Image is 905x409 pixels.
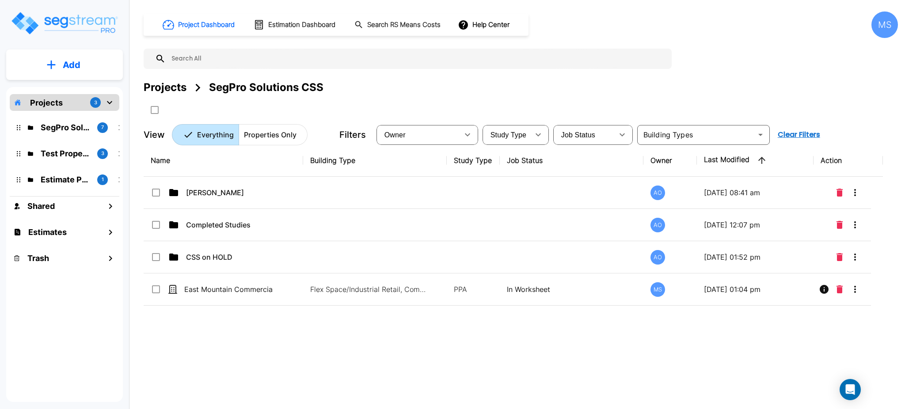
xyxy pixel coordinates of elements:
[41,174,90,186] p: Estimate Property
[10,11,118,36] img: Logo
[846,216,864,234] button: More-Options
[500,144,643,177] th: Job Status
[704,252,807,262] p: [DATE] 01:52 pm
[27,252,49,264] h1: Trash
[507,284,636,295] p: In Worksheet
[484,122,529,147] div: Select
[28,226,67,238] h1: Estimates
[833,216,846,234] button: Delete
[454,284,493,295] p: PPA
[178,20,235,30] h1: Project Dashboard
[704,187,807,198] p: [DATE] 08:41 am
[650,282,665,297] div: MS
[41,148,90,159] p: Test Property Folder
[184,284,273,295] p: East Mountain Commercial LLC - [STREET_ADDRESS]
[101,150,104,157] p: 3
[63,58,80,72] p: Add
[6,52,123,78] button: Add
[367,20,441,30] h1: Search RS Means Costs
[244,129,297,140] p: Properties Only
[268,20,335,30] h1: Estimation Dashboard
[555,122,613,147] div: Select
[754,129,767,141] button: Open
[704,284,807,295] p: [DATE] 01:04 pm
[561,131,595,139] span: Job Status
[447,144,500,177] th: Study Type
[650,186,665,200] div: AO
[101,124,104,131] p: 7
[209,80,323,95] div: SegPro Solutions CSS
[704,220,807,230] p: [DATE] 12:07 pm
[27,200,55,212] h1: Shared
[303,144,447,177] th: Building Type
[186,220,274,230] p: Completed Studies
[186,252,274,262] p: CSS on HOLD
[172,124,239,145] button: Everything
[643,144,696,177] th: Owner
[102,176,104,183] p: 1
[491,131,526,139] span: Study Type
[650,218,665,232] div: AO
[833,280,846,298] button: Delete
[310,284,430,295] p: Flex Space/Industrial Retail, Commercial Property Site
[871,11,898,38] div: MS
[186,187,274,198] p: [PERSON_NAME]
[774,126,824,144] button: Clear Filters
[159,15,240,34] button: Project Dashboard
[339,128,366,141] p: Filters
[144,144,303,177] th: Name
[41,121,90,133] p: SegPro Solutions CSS
[814,144,882,177] th: Action
[146,101,164,119] button: SelectAll
[833,248,846,266] button: Delete
[30,97,63,109] p: Projects
[640,129,753,141] input: Building Types
[197,129,234,140] p: Everything
[846,280,864,298] button: More-Options
[846,248,864,266] button: More-Options
[351,16,445,34] button: Search RS Means Costs
[833,184,846,201] button: Delete
[846,184,864,201] button: More-Options
[697,144,814,177] th: Last Modified
[650,250,665,265] div: AO
[144,128,165,141] p: View
[144,80,186,95] div: Projects
[94,99,97,106] p: 3
[384,131,406,139] span: Owner
[172,124,308,145] div: Platform
[378,122,459,147] div: Select
[815,280,833,298] button: Info
[239,124,308,145] button: Properties Only
[250,15,340,34] button: Estimation Dashboard
[166,49,667,69] input: Search All
[840,379,861,400] div: Open Intercom Messenger
[456,16,513,33] button: Help Center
